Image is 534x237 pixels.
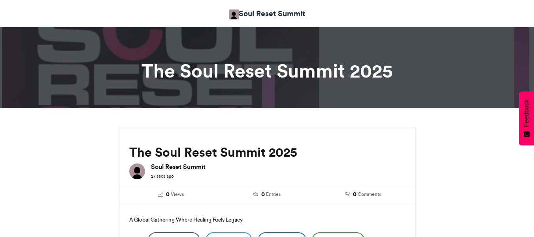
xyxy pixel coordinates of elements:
span: 0 [353,190,357,199]
a: 0 Entries [225,190,309,199]
small: 27 secs ago [151,173,174,179]
img: Eunice Adeola [229,9,239,19]
span: Entries [266,191,281,198]
a: 0 Comments [321,190,405,199]
h1: The Soul Reset Summit 2025 [48,61,487,80]
h6: Soul Reset Summit [151,163,405,170]
img: Soul Reset Summit [129,163,145,179]
span: Feedback [523,99,530,127]
h2: The Soul Reset Summit 2025 [129,145,405,159]
span: Views [171,191,184,198]
span: 0 [166,190,170,199]
a: Soul Reset Summit [229,8,305,19]
button: Feedback - Show survey [519,91,534,145]
p: A Global Gathering Where Healing Fuels Legacy [129,213,405,226]
a: 0 Views [129,190,213,199]
span: Comments [358,191,381,198]
span: 0 [261,190,265,199]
